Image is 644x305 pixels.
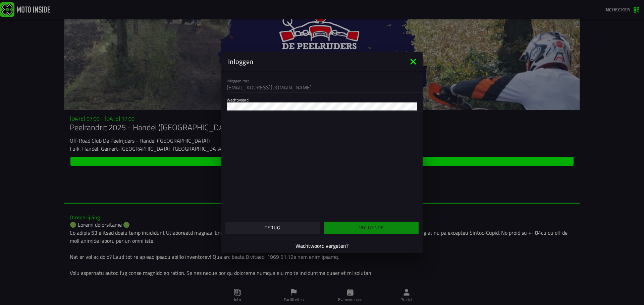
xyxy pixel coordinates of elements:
ion-button: Terug [225,222,320,234]
ion-text: Wachtwoord vergeten? [296,242,348,250]
ion-title: Inloggen [221,57,408,67]
input: Inloggen met [227,83,417,91]
input: Wachtwoord [227,102,417,110]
